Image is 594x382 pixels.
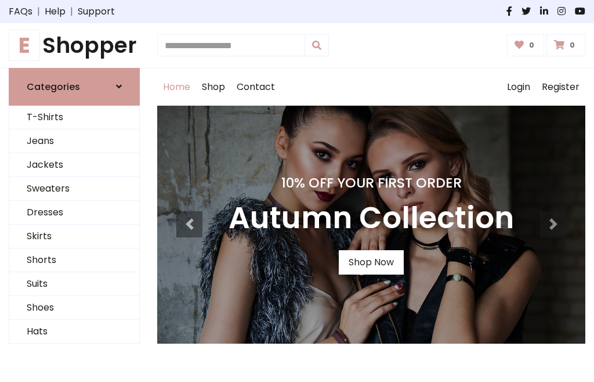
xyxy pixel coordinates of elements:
span: | [32,5,45,19]
a: Login [501,69,536,106]
a: Categories [9,68,140,106]
span: 0 [526,40,537,51]
a: Shop Now [339,250,404,275]
a: Jackets [9,153,139,177]
a: 0 [507,34,545,56]
a: Skirts [9,225,139,248]
a: Jeans [9,129,139,153]
a: Shorts [9,248,139,272]
a: Shoes [9,296,139,320]
span: E [9,30,40,61]
h6: Categories [27,81,80,92]
a: FAQs [9,5,32,19]
a: Dresses [9,201,139,225]
a: T-Shirts [9,106,139,129]
span: | [66,5,78,19]
h3: Autumn Collection [229,200,514,236]
a: 0 [546,34,585,56]
a: Contact [231,69,281,106]
span: 0 [567,40,578,51]
a: Sweaters [9,177,139,201]
h1: Shopper [9,33,140,59]
a: Register [536,69,585,106]
a: Suits [9,272,139,296]
a: Support [78,5,115,19]
a: EShopper [9,33,140,59]
a: Hats [9,320,139,344]
a: Help [45,5,66,19]
a: Home [157,69,196,106]
h4: 10% Off Your First Order [229,175,514,191]
a: Shop [196,69,231,106]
